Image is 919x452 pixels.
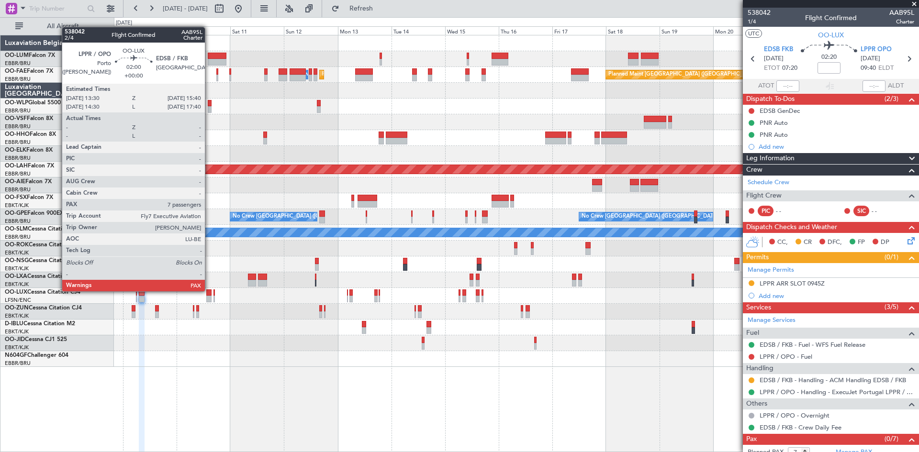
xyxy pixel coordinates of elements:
div: Sat 11 [230,26,284,35]
a: LPPR / OPO - Handling - ExecuJet Portugal LPPR / OPO [760,388,914,396]
span: Leg Information [746,153,795,164]
a: LPPR / OPO - Fuel [760,353,812,361]
a: OO-HHOFalcon 8X [5,132,56,137]
span: (0/7) [885,434,898,444]
span: ELDT [878,64,894,73]
span: ALDT [888,81,904,91]
a: LFSN/ENC [5,297,31,304]
a: OO-SLMCessna Citation XLS [5,226,81,232]
span: ETOT [764,64,780,73]
a: OO-LAHFalcon 7X [5,163,54,169]
span: AAB95L [889,8,914,18]
div: LPPR ARR SLOT 0945Z [760,279,825,287]
span: 1/4 [748,18,771,26]
span: (2/3) [885,94,898,104]
span: Flight Crew [746,190,782,201]
input: Trip Number [29,1,84,16]
span: Dispatch To-Dos [746,94,795,105]
div: Thu 9 [123,26,177,35]
a: EBKT/KJK [5,312,29,320]
span: Pax [746,434,757,445]
a: EBBR/BRU [5,218,31,225]
span: Refresh [341,5,381,12]
div: Thu 16 [499,26,552,35]
a: OO-FSXFalcon 7X [5,195,53,200]
a: EBBR/BRU [5,139,31,146]
div: Planned Maint [GEOGRAPHIC_DATA] ([GEOGRAPHIC_DATA] National) [608,67,782,82]
a: EBKT/KJK [5,281,29,288]
span: N604GF [5,353,27,358]
a: Schedule Crew [748,178,789,187]
button: UTC [745,29,762,38]
span: OO-VSF [5,116,27,121]
span: Charter [889,18,914,26]
span: Handling [746,363,773,374]
div: - - [872,207,893,215]
span: OO-FAE [5,68,27,74]
span: DFC, [828,238,842,247]
a: EBBR/BRU [5,123,31,130]
div: Planned Maint Melsbroek Air Base [322,67,406,82]
div: PNR Auto [760,119,788,127]
span: OO-ZUN [5,305,29,311]
span: OO-NSG [5,258,29,264]
div: - - [776,207,797,215]
div: Fri 17 [552,26,606,35]
span: CC, [777,238,788,247]
a: Manage Permits [748,265,794,275]
a: OO-ELKFalcon 8X [5,147,53,153]
a: OO-AIEFalcon 7X [5,179,52,185]
span: OO-ROK [5,242,29,248]
div: Flight Confirmed [805,13,857,23]
a: N604GFChallenger 604 [5,353,68,358]
span: (0/1) [885,252,898,262]
a: EBBR/BRU [5,76,31,83]
a: EBBR/BRU [5,170,31,177]
a: EBBR/BRU [5,186,31,193]
span: ATOT [758,81,774,91]
span: OO-HHO [5,132,30,137]
a: EBBR/BRU [5,60,31,67]
a: OO-NSGCessna Citation CJ4 [5,258,82,264]
span: EDSB FKB [764,45,793,55]
a: EDSB / FKB - Crew Daily Fee [760,423,841,431]
a: OO-GPEFalcon 900EX EASy II [5,210,84,216]
span: Others [746,398,767,409]
div: Sat 18 [606,26,660,35]
span: 538042 [748,8,771,18]
a: OO-VSFFalcon 8X [5,116,53,121]
a: Manage Services [748,316,796,325]
div: Sun 12 [284,26,337,35]
span: [DATE] [764,54,784,64]
div: SIC [853,206,869,216]
span: OO-LUM [5,53,29,58]
div: Add new [759,292,914,300]
span: OO-ELK [5,147,26,153]
div: [DATE] [116,19,132,27]
span: OO-LUX [818,30,844,40]
a: EBBR/BRU [5,154,31,162]
a: EDSB / FKB - Handling - ACM Handling EDSB / FKB [760,376,906,384]
input: --:-- [776,80,799,92]
span: Fuel [746,328,759,339]
div: Sun 19 [660,26,713,35]
a: OO-LUMFalcon 7X [5,53,55,58]
a: OO-JIDCessna CJ1 525 [5,337,67,342]
span: 07:20 [782,64,797,73]
span: OO-GPE [5,210,27,216]
a: EBKT/KJK [5,265,29,272]
span: OO-WLP [5,100,28,106]
a: D-IBLUCessna Citation M2 [5,321,75,327]
button: Refresh [327,1,384,16]
span: OO-FSX [5,195,27,200]
div: Add new [759,143,914,151]
div: Tue 14 [392,26,445,35]
span: D-IBLU [5,321,23,327]
span: 09:40 [861,64,876,73]
span: FP [858,238,865,247]
div: Wed 15 [445,26,499,35]
a: OO-ZUNCessna Citation CJ4 [5,305,82,311]
div: Mon 13 [338,26,392,35]
a: EBBR/BRU [5,233,31,241]
button: All Aircraft [11,19,104,34]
